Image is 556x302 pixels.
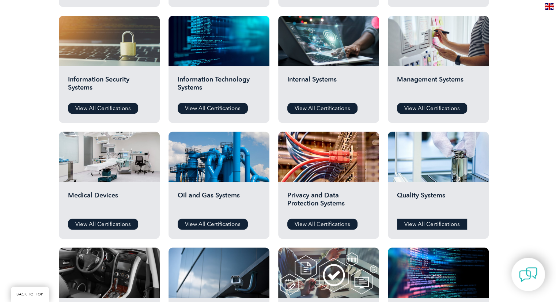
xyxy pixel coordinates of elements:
[68,103,138,114] a: View All Certifications
[178,75,260,97] h2: Information Technology Systems
[178,191,260,213] h2: Oil and Gas Systems
[68,75,151,97] h2: Information Security Systems
[519,265,537,284] img: contact-chat.png
[397,191,480,213] h2: Quality Systems
[68,191,151,213] h2: Medical Devices
[287,191,370,213] h2: Privacy and Data Protection Systems
[178,219,248,230] a: View All Certifications
[397,219,467,230] a: View All Certifications
[287,75,370,97] h2: Internal Systems
[287,103,358,114] a: View All Certifications
[287,219,358,230] a: View All Certifications
[397,103,467,114] a: View All Certifications
[545,3,554,10] img: en
[11,287,49,302] a: BACK TO TOP
[397,75,480,97] h2: Management Systems
[178,103,248,114] a: View All Certifications
[68,219,138,230] a: View All Certifications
